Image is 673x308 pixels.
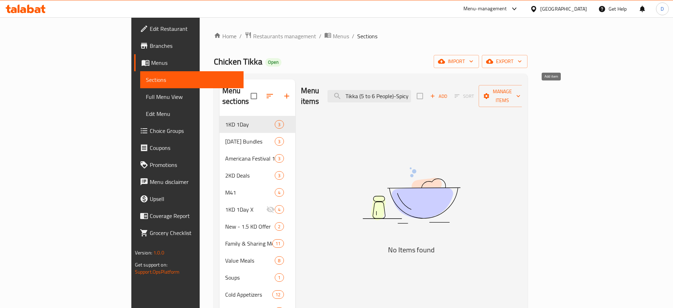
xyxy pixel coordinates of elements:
div: Family & Sharing Meals11 [219,235,295,252]
button: import [434,55,479,68]
span: Cold Appetizers [225,290,272,299]
a: Edit Menu [140,105,244,122]
span: 3 [275,155,283,162]
div: Open [265,58,281,67]
span: [DATE] Bundles [225,137,275,146]
span: Branches [150,41,238,50]
span: Menus [333,32,349,40]
a: Coupons [134,139,244,156]
span: 1.0.0 [153,248,164,257]
div: Menu-management [463,5,507,13]
a: Promotions [134,156,244,173]
span: Sections [357,32,377,40]
div: items [275,205,284,214]
div: 1KD 1Day3 [219,116,295,133]
span: Promotions [150,161,238,169]
span: Restaurants management [253,32,316,40]
span: Select section first [450,91,479,102]
span: New - 1.5 KD Offer [225,222,275,231]
span: M41 [225,188,275,197]
span: Sections [146,75,238,84]
button: Add section [278,88,295,105]
span: Americana Festival 1,2,3 KD Deals [225,154,275,163]
div: [DATE] Bundles3 [219,133,295,150]
span: Open [265,59,281,65]
a: Full Menu View [140,88,244,105]
span: 3 [275,172,283,179]
span: 1 [275,274,283,281]
span: 1KD 1Day [225,120,275,129]
div: Cold Appetizers12 [219,286,295,303]
span: 4 [275,189,283,196]
a: Branches [134,37,244,54]
a: Coverage Report [134,207,244,224]
span: Coverage Report [150,212,238,220]
span: 12 [273,291,283,298]
span: Full Menu View [146,93,238,101]
span: 2 [275,223,283,230]
span: export [487,57,522,66]
div: 1KD 1Day X [225,205,266,214]
span: D [661,5,664,13]
button: export [482,55,527,68]
span: Manage items [484,87,520,105]
span: Version: [135,248,152,257]
span: Edit Restaurant [150,24,238,33]
input: search [327,90,411,102]
span: Menu disclaimer [150,178,238,186]
a: Menus [324,32,349,41]
span: Choice Groups [150,127,238,135]
div: Value Meals [225,256,275,265]
div: Americana Festival 1,2,3 KD Deals3 [219,150,295,167]
h2: Menu items [301,85,319,107]
div: items [275,188,284,197]
div: Value Meals8 [219,252,295,269]
div: 1KD 1Day X4 [219,201,295,218]
a: Choice Groups [134,122,244,139]
span: Coupons [150,144,238,152]
span: 3 [275,121,283,128]
a: Restaurants management [245,32,316,41]
div: items [275,120,284,129]
div: items [275,273,284,282]
div: M414 [219,184,295,201]
a: Support.OpsPlatform [135,267,180,276]
span: 11 [273,240,283,247]
li: / [319,32,321,40]
span: Soups [225,273,275,282]
div: [GEOGRAPHIC_DATA] [540,5,587,13]
span: Chicken Tikka [214,54,262,69]
nav: breadcrumb [214,32,527,41]
a: Menu disclaimer [134,173,244,190]
span: 3 [275,138,283,145]
span: Get support on: [135,260,167,269]
span: 2KD Deals [225,171,275,180]
span: import [439,57,473,66]
span: 8 [275,257,283,264]
div: items [275,222,284,231]
div: items [275,256,284,265]
button: Manage items [479,85,526,107]
span: Upsell [150,195,238,203]
span: Family & Sharing Meals [225,239,272,248]
div: items [272,290,284,299]
span: Select all sections [246,89,261,103]
span: Add [429,92,448,100]
div: 2KD Deals3 [219,167,295,184]
img: dish.svg [323,149,500,242]
a: Sections [140,71,244,88]
a: Menus [134,54,244,71]
span: 4 [275,206,283,213]
div: items [272,239,284,248]
a: Grocery Checklist [134,224,244,241]
div: Soups1 [219,269,295,286]
div: Ramadan Bundles [225,137,275,146]
div: items [275,154,284,163]
h5: No Items found [323,244,500,256]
